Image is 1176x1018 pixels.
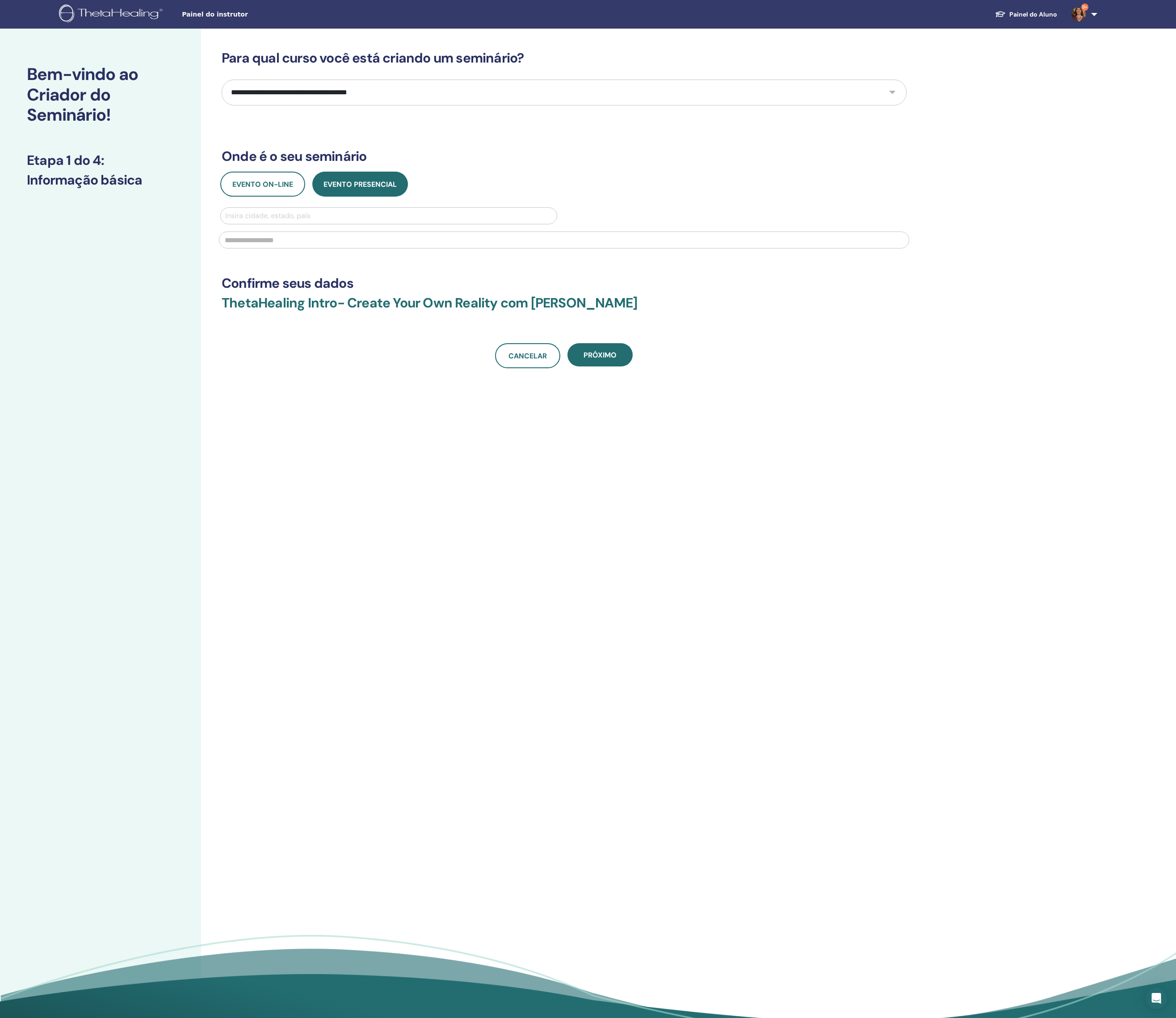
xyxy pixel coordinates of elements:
[567,343,633,366] button: Próximo
[27,152,174,168] h3: Etapa 1 do 4 :
[59,4,166,25] img: logo.png
[995,10,1006,18] img: graduation-cap-white.svg
[222,50,907,66] h3: Para qual curso você está criando um seminário?
[182,10,316,19] span: Painel do instrutor
[220,172,305,197] button: Evento on-line
[222,295,907,322] h3: ThetaHealing Intro- Create Your Own Reality com [PERSON_NAME]
[27,64,174,126] h2: Bem-vindo ao Criador do Seminário!
[232,180,293,189] span: Evento on-line
[323,180,397,189] span: Evento presencial
[495,343,560,368] a: Cancelar
[508,351,547,361] span: Cancelar
[222,148,907,164] h3: Onde é o seu seminário
[988,6,1064,23] a: Painel do Aluno
[27,172,174,188] h3: Informação básica
[312,172,408,197] button: Evento presencial
[222,275,907,291] h3: Confirme seus dados
[1071,7,1086,21] img: default.jpg
[1081,4,1088,11] span: 9+
[1146,988,1167,1009] div: Open Intercom Messenger
[584,350,617,360] span: Próximo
